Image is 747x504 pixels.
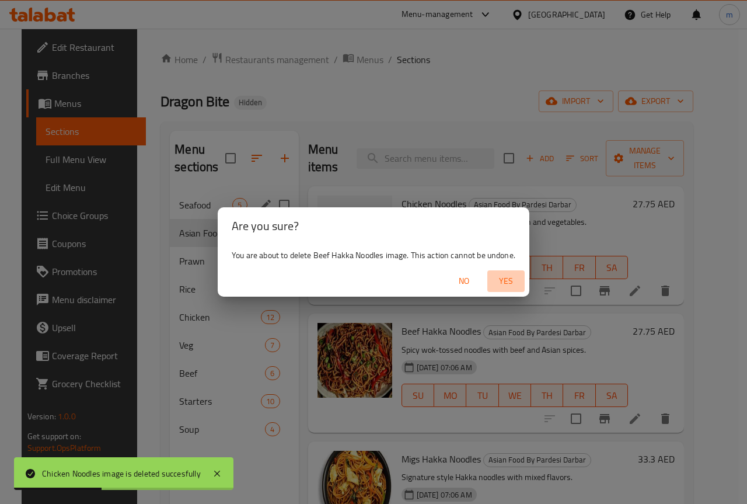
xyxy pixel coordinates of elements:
div: You are about to delete Beef Hakka Noodles image. This action cannot be undone. [218,245,529,266]
h2: Are you sure? [232,217,515,235]
div: Chicken Noodles image is deleted succesfully [42,467,201,480]
button: No [445,270,483,292]
span: Yes [492,274,520,289]
button: Yes [487,270,525,292]
span: No [450,274,478,289]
